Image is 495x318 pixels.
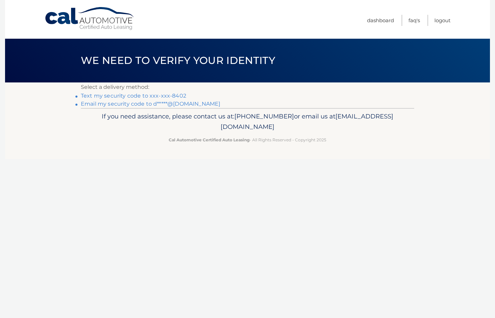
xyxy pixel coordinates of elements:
[81,54,275,67] span: We need to verify your identity
[169,137,250,142] strong: Cal Automotive Certified Auto Leasing
[85,136,410,143] p: - All Rights Reserved - Copyright 2025
[81,101,220,107] a: Email my security code to d*****@[DOMAIN_NAME]
[434,15,451,26] a: Logout
[234,112,294,120] span: [PHONE_NUMBER]
[85,111,410,133] p: If you need assistance, please contact us at: or email us at
[44,7,135,31] a: Cal Automotive
[367,15,394,26] a: Dashboard
[81,93,186,99] a: Text my security code to xxx-xxx-8402
[81,82,414,92] p: Select a delivery method:
[408,15,420,26] a: FAQ's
